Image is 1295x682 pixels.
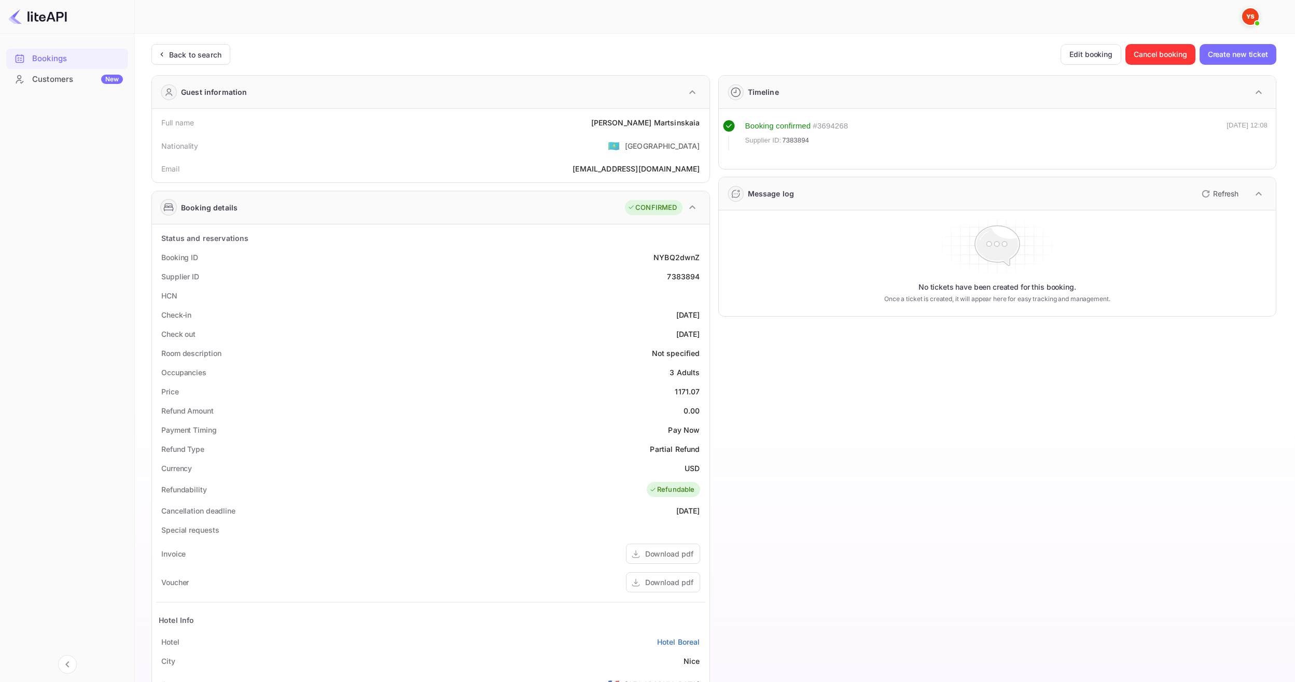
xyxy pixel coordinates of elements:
[161,463,192,474] div: Currency
[161,309,191,320] div: Check-in
[670,367,700,378] div: 3 Adults
[1195,186,1243,202] button: Refresh
[1242,8,1259,25] img: Yandex Support
[628,203,677,213] div: CONFIRMED
[668,424,700,435] div: Pay Now
[1200,44,1276,65] button: Create new ticket
[161,548,186,559] div: Invoice
[161,348,221,359] div: Room description
[684,656,700,666] div: Nice
[1227,120,1268,150] div: [DATE] 12:08
[101,75,123,84] div: New
[161,386,179,397] div: Price
[6,49,128,68] a: Bookings
[650,444,700,454] div: Partial Refund
[161,290,177,301] div: HCN
[161,656,175,666] div: City
[676,329,700,339] div: [DATE]
[676,309,700,320] div: [DATE]
[645,548,693,559] div: Download pdf
[1061,44,1121,65] button: Edit booking
[813,120,848,132] div: # 3694268
[653,252,700,263] div: NYBQ2dwnZ
[161,271,199,282] div: Supplier ID
[6,69,128,89] a: CustomersNew
[918,282,1076,292] p: No tickets have been created for this booking.
[573,163,700,174] div: [EMAIL_ADDRESS][DOMAIN_NAME]
[161,405,214,416] div: Refund Amount
[181,87,247,97] div: Guest information
[161,505,235,516] div: Cancellation deadline
[32,53,123,65] div: Bookings
[745,120,811,132] div: Booking confirmed
[32,74,123,86] div: Customers
[675,386,700,397] div: 1171.07
[181,202,238,213] div: Booking details
[748,188,795,199] div: Message log
[161,424,217,435] div: Payment Timing
[8,8,67,25] img: LiteAPI logo
[745,135,782,146] span: Supplier ID:
[1213,188,1238,199] p: Refresh
[58,655,77,674] button: Collapse navigation
[846,294,1148,304] p: Once a ticket is created, it will appear here for easy tracking and management.
[608,136,620,155] span: United States
[782,135,809,146] span: 7383894
[667,271,700,282] div: 7383894
[657,636,700,647] a: Hotel Boreal
[161,524,219,535] div: Special requests
[161,484,207,495] div: Refundability
[169,49,221,60] div: Back to search
[748,87,779,97] div: Timeline
[645,577,693,588] div: Download pdf
[161,117,194,128] div: Full name
[161,367,206,378] div: Occupancies
[161,329,196,339] div: Check out
[591,117,700,128] div: [PERSON_NAME] Martsinskaia
[161,636,179,647] div: Hotel
[161,577,189,588] div: Voucher
[6,69,128,90] div: CustomersNew
[6,49,128,69] div: Bookings
[1125,44,1195,65] button: Cancel booking
[676,505,700,516] div: [DATE]
[684,405,700,416] div: 0.00
[625,140,700,151] div: [GEOGRAPHIC_DATA]
[159,615,194,626] div: Hotel Info
[649,485,695,495] div: Refundable
[161,444,204,454] div: Refund Type
[652,348,700,359] div: Not specified
[685,463,700,474] div: USD
[161,140,199,151] div: Nationality
[161,163,179,174] div: Email
[161,252,198,263] div: Booking ID
[161,233,248,244] div: Status and reservations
